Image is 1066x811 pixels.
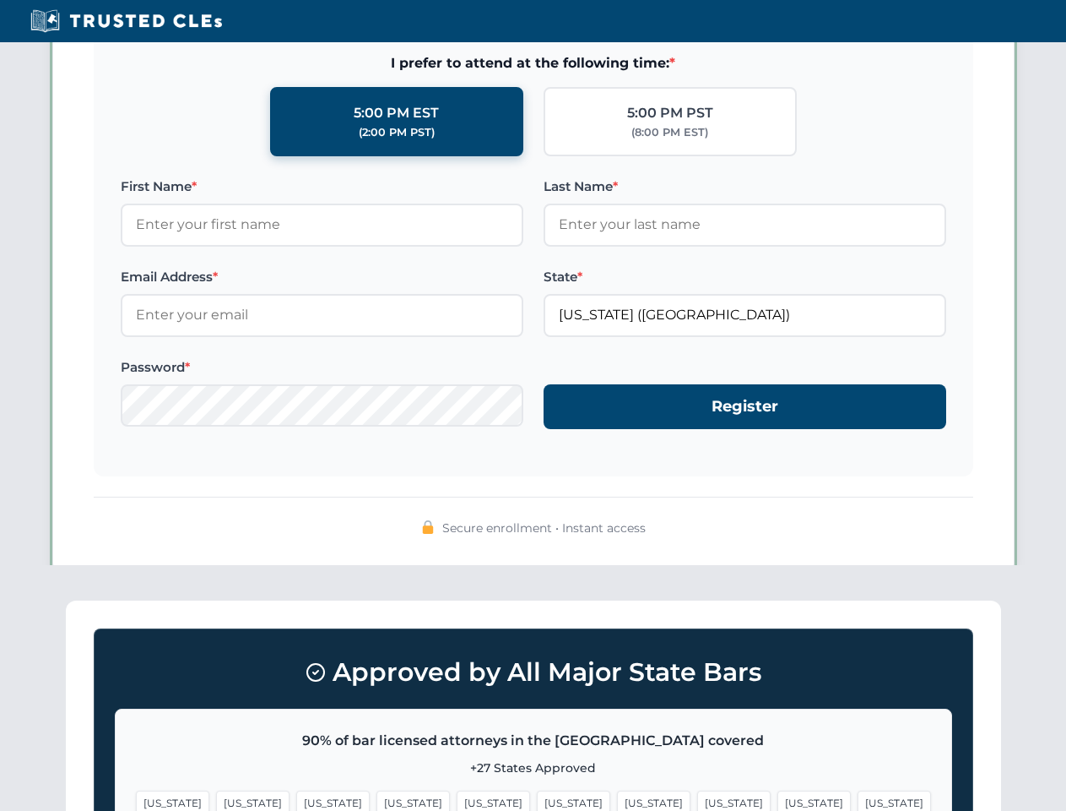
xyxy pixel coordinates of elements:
[631,124,708,141] div: (8:00 PM EST)
[121,357,523,378] label: Password
[544,384,946,429] button: Register
[544,294,946,336] input: Florida (FL)
[544,267,946,287] label: State
[544,204,946,246] input: Enter your last name
[421,520,435,534] img: 🔒
[359,124,435,141] div: (2:00 PM PST)
[25,8,227,34] img: Trusted CLEs
[115,650,952,695] h3: Approved by All Major State Bars
[627,102,713,124] div: 5:00 PM PST
[121,52,946,74] span: I prefer to attend at the following time:
[121,267,523,287] label: Email Address
[354,102,439,124] div: 5:00 PM EST
[121,204,523,246] input: Enter your first name
[136,759,931,777] p: +27 States Approved
[121,294,523,336] input: Enter your email
[544,177,946,197] label: Last Name
[442,519,646,537] span: Secure enrollment • Instant access
[136,730,931,752] p: 90% of bar licensed attorneys in the [GEOGRAPHIC_DATA] covered
[121,177,523,197] label: First Name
